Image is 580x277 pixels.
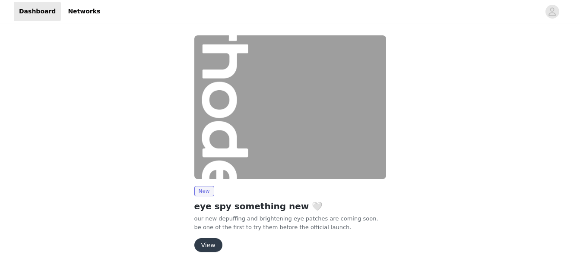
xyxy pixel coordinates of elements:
h2: eye spy something new 🤍 [194,200,386,213]
div: avatar [548,5,556,19]
img: rhode skin [194,35,386,179]
a: Dashboard [14,2,61,21]
button: View [194,238,222,252]
a: Networks [63,2,105,21]
span: New [194,186,214,196]
a: View [194,242,222,249]
p: our new depuffing and brightening eye patches are coming soon. be one of the first to try them be... [194,214,386,231]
